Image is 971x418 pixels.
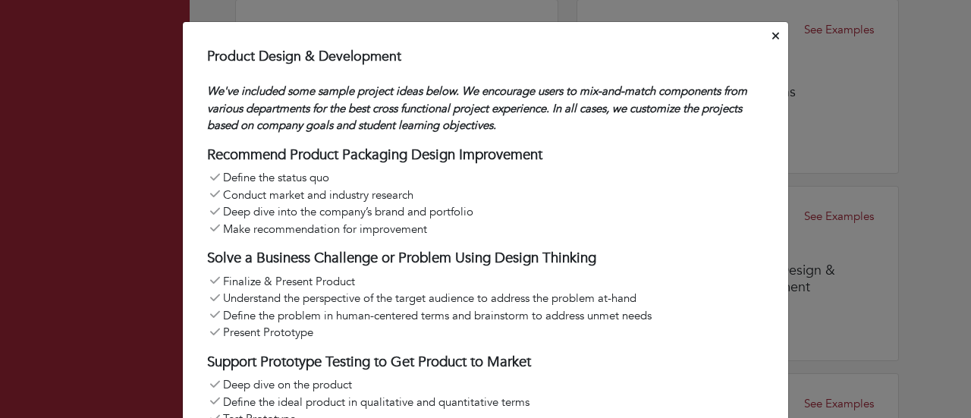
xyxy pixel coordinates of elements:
b: Solve a Business Challenge or Problem Using Design Thinking [207,248,596,268]
li: Understand the perspective of the target audience to address the problem at-hand [210,290,764,307]
li: Make recommendation for improvement [210,221,764,238]
li: Finalize & Present Product [210,273,764,291]
li: Define the ideal product in qualitative and quantitative terms [210,394,764,411]
em: We've included some sample project ideas below. We encourage users to mix-and-match components fr... [207,83,747,133]
b: Support Prototype Testing to Get Product to Market [207,352,531,372]
li: Deep dive into the company’s brand and portfolio [210,203,764,221]
h4: Product Design & Development [207,49,401,65]
b: Recommend Product Packaging Design Improvement [207,145,542,165]
li: Present Prototype [210,324,764,341]
li: Define the status quo [210,169,764,187]
li: Deep dive on the product [210,376,764,394]
li: Conduct market and industry research [210,187,764,204]
button: Close [769,25,782,49]
li: Define the problem in human-centered terms and brainstorm to address unmet needs [210,307,764,325]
